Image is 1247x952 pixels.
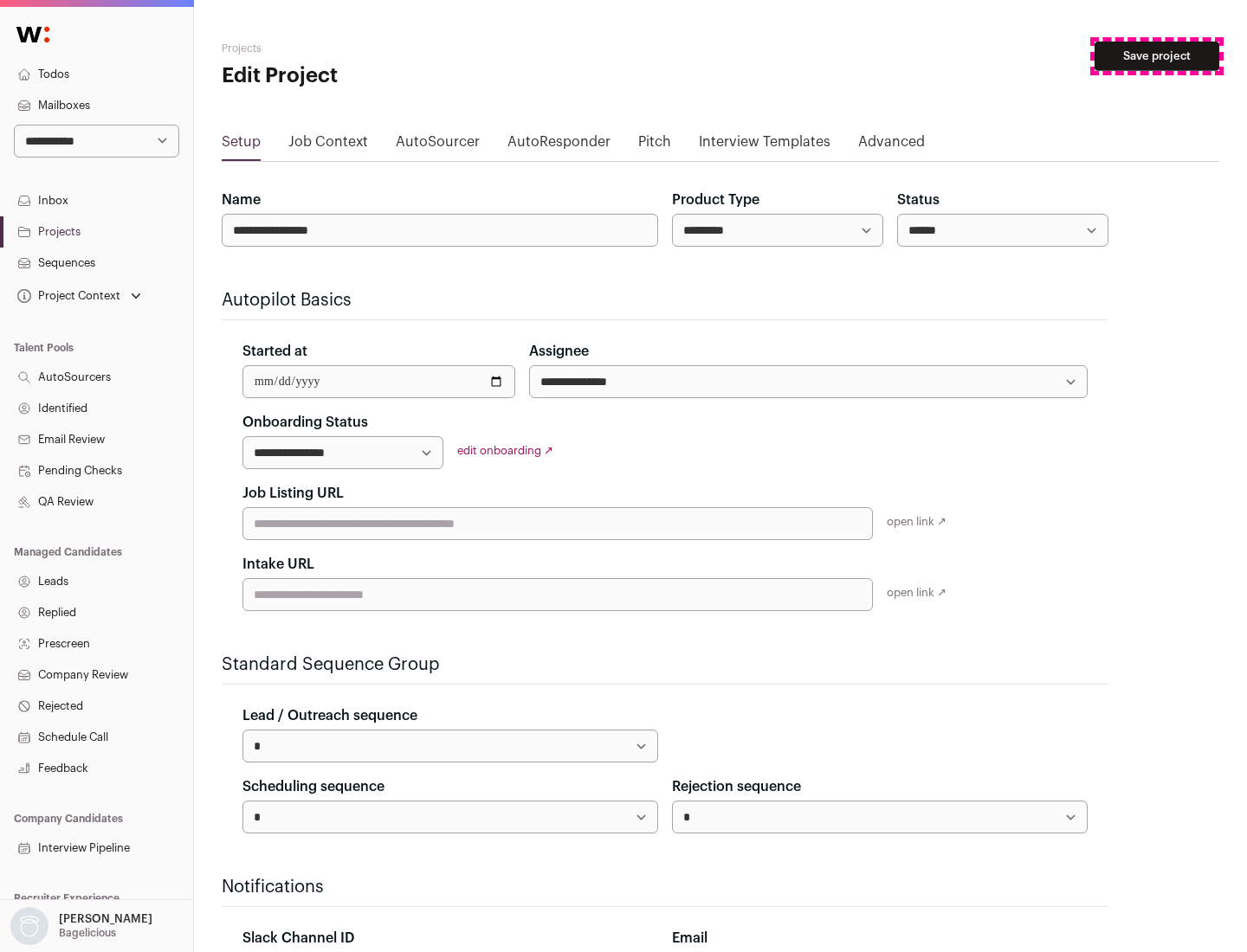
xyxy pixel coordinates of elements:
[222,875,1108,899] h2: Notifications
[242,554,314,575] label: Intake URL
[672,776,801,797] label: Rejection sequence
[222,62,554,90] h1: Edit Project
[288,132,368,159] a: Job Context
[396,132,480,159] a: AutoSourcer
[14,289,120,303] div: Project Context
[222,190,261,210] label: Name
[897,190,940,210] label: Status
[242,483,344,504] label: Job Listing URL
[242,705,417,726] label: Lead / Outreach sequence
[222,42,554,55] h2: Projects
[858,132,925,159] a: Advanced
[507,132,611,159] a: AutoResponder
[1095,42,1219,71] button: Save project
[59,926,116,940] p: Bagelicious
[672,190,759,210] label: Product Type
[222,653,1108,677] h2: Standard Sequence Group
[59,912,152,926] p: [PERSON_NAME]
[7,17,59,52] img: Wellfound
[14,284,145,308] button: Open dropdown
[457,445,553,456] a: edit onboarding ↗
[242,928,354,949] label: Slack Channel ID
[638,132,671,159] a: Pitch
[7,907,156,945] button: Open dropdown
[222,288,1108,312] h2: Autopilot Basics
[699,132,830,159] a: Interview Templates
[529,341,589,362] label: Assignee
[10,907,48,945] img: nopic.png
[242,412,368,433] label: Onboarding Status
[242,341,307,362] label: Started at
[222,132,261,159] a: Setup
[242,776,384,797] label: Scheduling sequence
[672,928,1088,949] div: Email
